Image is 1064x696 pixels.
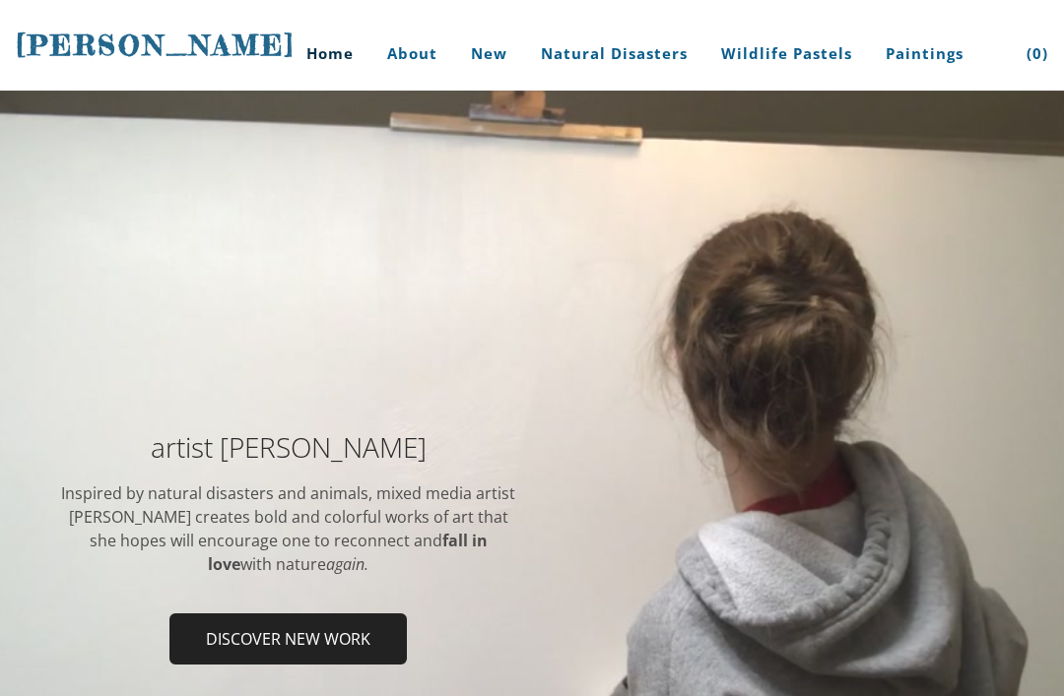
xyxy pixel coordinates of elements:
[1012,17,1048,91] a: (0)
[16,27,296,64] a: [PERSON_NAME]
[277,17,368,91] a: Home
[871,17,978,91] a: Paintings
[456,17,522,91] a: New
[169,613,407,664] a: Discover new work
[59,481,517,576] div: Inspired by natural disasters and animals, mixed media artist [PERSON_NAME] ​creates bold and col...
[59,433,517,461] h2: artist [PERSON_NAME]
[326,553,368,575] em: again.
[372,17,452,91] a: About
[526,17,702,91] a: Natural Disasters
[16,29,296,62] span: [PERSON_NAME]
[706,17,867,91] a: Wildlife Pastels
[171,615,405,663] span: Discover new work
[1032,43,1042,63] span: 0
